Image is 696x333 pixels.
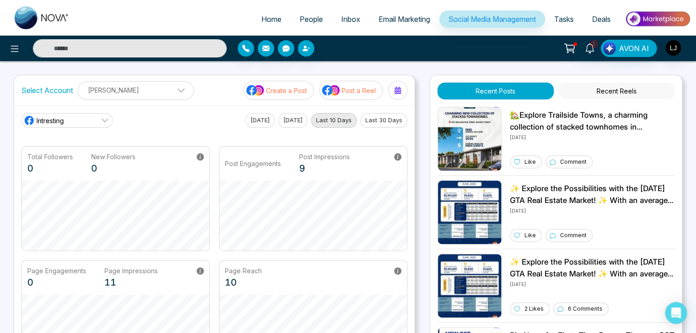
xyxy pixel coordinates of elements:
[439,10,545,28] a: Social Media Management
[225,159,281,168] p: Post Engagements
[21,85,73,96] label: Select Account
[104,266,158,276] p: Page Impressions
[590,40,598,48] span: 1
[510,109,675,133] p: 🏡Explore Trailside Towns, a charming collection of stacked townhomes in [GEOGRAPHIC_DATA]. Live m...
[27,161,73,175] p: 0
[601,40,657,57] button: AVON AI
[448,15,536,24] span: Social Media Management
[341,15,360,24] span: Inbox
[554,15,574,24] span: Tasks
[379,15,430,24] span: Email Marketing
[91,152,135,161] p: New Followers
[300,15,323,24] span: People
[319,81,383,100] button: social-media-iconPost a Reel
[104,276,158,289] p: 11
[342,86,376,95] p: Post a Reel
[311,113,357,128] button: Last 10 Days
[369,10,439,28] a: Email Marketing
[558,83,675,99] button: Recent Reels
[560,231,587,239] p: Comment
[437,107,502,171] img: Unable to load img.
[665,302,687,324] div: Open Intercom Messenger
[322,84,340,96] img: social-media-icon
[603,42,616,55] img: Lead Flow
[266,86,307,95] p: Create a Post
[27,152,73,161] p: Total Followers
[299,152,350,161] p: Post Impressions
[525,231,536,239] p: Like
[278,113,307,128] button: [DATE]
[665,40,681,56] img: User Avatar
[299,161,350,175] p: 9
[245,113,275,128] button: [DATE]
[624,9,691,29] img: Market-place.gif
[360,113,407,128] button: Last 30 Days
[510,206,675,214] p: [DATE]
[510,280,675,288] p: [DATE]
[510,133,675,141] p: [DATE]
[291,10,332,28] a: People
[246,84,265,96] img: social-media-icon
[244,81,314,100] button: social-media-iconCreate a Post
[619,43,649,54] span: AVON AI
[332,10,369,28] a: Inbox
[225,276,262,289] p: 10
[15,6,69,29] img: Nova CRM Logo
[510,256,675,280] p: ✨ Explore the Possibilities with the [DATE] GTA Real Estate Market! ✨ With an average selling pri...
[568,305,603,313] p: 6 Comments
[91,161,135,175] p: 0
[592,15,611,24] span: Deals
[437,254,502,318] img: Unable to load img.
[510,183,675,206] p: ✨ Explore the Possibilities with the [DATE] GTA Real Estate Market! ✨ With an average selling pri...
[27,266,86,276] p: Page Engagements
[252,10,291,28] a: Home
[437,180,502,245] img: Unable to load img.
[437,83,554,99] button: Recent Posts
[225,266,262,276] p: Page Reach
[560,158,587,166] p: Comment
[27,276,86,289] p: 0
[583,10,620,28] a: Deals
[579,40,601,56] a: 1
[83,83,188,98] p: [PERSON_NAME]
[545,10,583,28] a: Tasks
[36,116,64,125] span: Intresting
[525,305,544,313] p: 2 Likes
[261,15,281,24] span: Home
[525,158,536,166] p: Like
